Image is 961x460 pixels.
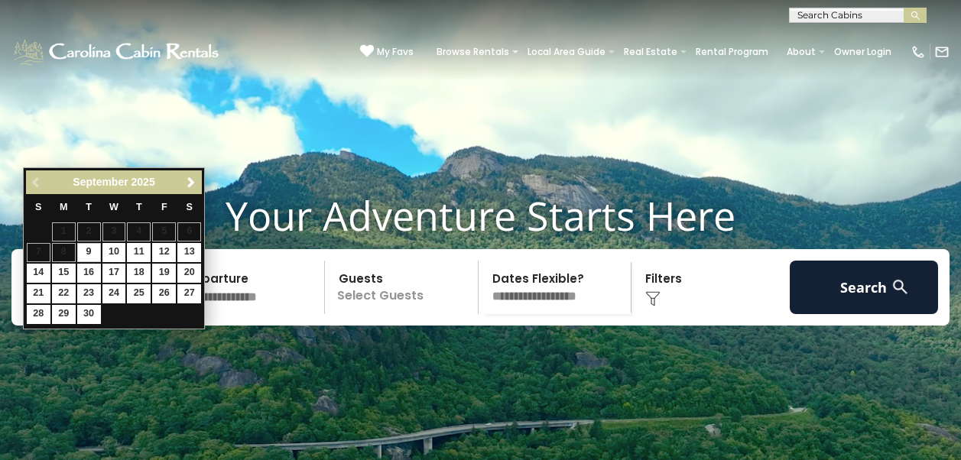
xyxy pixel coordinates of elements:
a: Owner Login [826,41,899,63]
img: phone-regular-white.png [911,44,926,60]
a: 12 [152,243,176,262]
span: Saturday [187,202,193,212]
a: About [779,41,823,63]
a: Next [181,173,200,192]
a: 28 [27,305,50,324]
h1: Your Adventure Starts Here [11,192,950,239]
a: My Favs [360,44,414,60]
span: 2025 [131,176,155,188]
a: 18 [127,264,151,283]
a: 14 [27,264,50,283]
a: 17 [102,264,126,283]
img: filter--v1.png [645,291,661,306]
span: My Favs [377,45,414,59]
a: Browse Rentals [429,41,517,63]
a: Real Estate [616,41,685,63]
a: 23 [77,284,101,303]
a: 11 [127,243,151,262]
a: 22 [52,284,76,303]
span: Next [185,177,197,189]
img: search-regular-white.png [891,277,910,296]
a: 30 [77,305,101,324]
a: 9 [77,243,101,262]
span: Monday [60,202,68,212]
span: September [73,176,128,188]
a: Rental Program [688,41,776,63]
a: 25 [127,284,151,303]
span: Friday [161,202,167,212]
a: 21 [27,284,50,303]
a: 20 [177,264,201,283]
a: 10 [102,243,126,262]
a: 19 [152,264,176,283]
span: Thursday [136,202,142,212]
img: White-1-1-2.png [11,37,223,67]
span: Wednesday [109,202,119,212]
p: Select Guests [330,261,478,314]
a: 16 [77,264,101,283]
a: 15 [52,264,76,283]
span: Tuesday [86,202,92,212]
a: 29 [52,305,76,324]
a: 24 [102,284,126,303]
a: 13 [177,243,201,262]
img: mail-regular-white.png [934,44,950,60]
a: Local Area Guide [520,41,613,63]
span: Sunday [35,202,41,212]
button: Search [790,261,939,314]
a: 27 [177,284,201,303]
a: 26 [152,284,176,303]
